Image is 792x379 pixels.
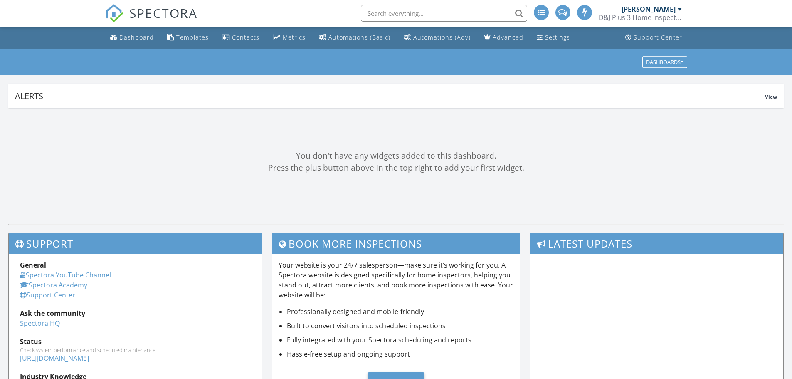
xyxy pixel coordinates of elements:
[105,11,197,29] a: SPECTORA
[493,33,523,41] div: Advanced
[622,30,686,45] a: Support Center
[287,349,514,359] li: Hassle-free setup and ongoing support
[20,260,46,270] strong: General
[642,56,687,68] button: Dashboards
[15,90,765,102] div: Alerts
[287,335,514,345] li: Fully integrated with your Spectora scheduling and reports
[105,4,123,22] img: The Best Home Inspection Software - Spectora
[269,30,309,45] a: Metrics
[634,33,682,41] div: Support Center
[283,33,306,41] div: Metrics
[272,233,520,254] h3: Book More Inspections
[287,321,514,331] li: Built to convert visitors into scheduled inspections
[219,30,263,45] a: Contacts
[361,5,527,22] input: Search everything...
[232,33,259,41] div: Contacts
[20,354,89,363] a: [URL][DOMAIN_NAME]
[20,337,250,347] div: Status
[599,13,682,22] div: D&J Plus 3 Home Inspection
[176,33,209,41] div: Templates
[107,30,157,45] a: Dashboard
[481,30,527,45] a: Advanced
[20,280,87,290] a: Spectora Academy
[646,59,683,65] div: Dashboards
[164,30,212,45] a: Templates
[287,307,514,317] li: Professionally designed and mobile-friendly
[9,233,262,254] h3: Support
[129,4,197,22] span: SPECTORA
[279,260,514,300] p: Your website is your 24/7 salesperson—make sure it’s working for you. A Spectora website is desig...
[622,5,676,13] div: [PERSON_NAME]
[8,150,784,162] div: You don't have any widgets added to this dashboard.
[533,30,573,45] a: Settings
[328,33,390,41] div: Automations (Basic)
[20,270,111,280] a: Spectora YouTube Channel
[545,33,570,41] div: Settings
[413,33,471,41] div: Automations (Adv)
[20,308,250,318] div: Ask the community
[8,162,784,174] div: Press the plus button above in the top right to add your first widget.
[20,319,60,328] a: Spectora HQ
[765,93,777,100] span: View
[400,30,474,45] a: Automations (Advanced)
[20,290,75,300] a: Support Center
[20,347,250,353] div: Check system performance and scheduled maintenance.
[119,33,154,41] div: Dashboard
[316,30,394,45] a: Automations (Basic)
[530,233,783,254] h3: Latest Updates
